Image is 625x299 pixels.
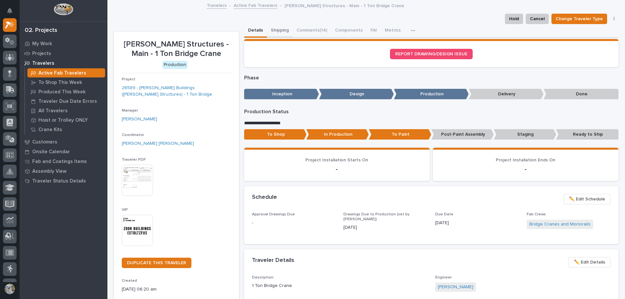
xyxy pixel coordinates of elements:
[394,89,469,100] p: Production
[267,24,293,38] button: Shipping
[438,284,473,291] a: [PERSON_NAME]
[20,39,107,48] a: My Work
[207,1,227,9] a: Travelers
[38,70,86,76] p: Active Fab Travelers
[32,178,86,184] p: Traveler Status Details
[38,117,88,123] p: Hoist or Trolley ONLY
[20,176,107,186] a: Traveler Status Details
[122,279,137,283] span: Created
[435,276,452,279] span: Engineer
[509,15,519,23] span: Hold
[563,194,611,204] button: ✏️ Edit Schedule
[122,286,231,293] p: [DATE] 06:20 am
[127,261,186,265] span: DUPLICATE THIS TRAVELER
[285,2,404,9] p: [PERSON_NAME] Structures - Main - 1 Ton Bridge Crane
[8,8,17,18] div: Notifications
[343,224,427,231] p: [DATE]
[252,194,277,201] h2: Schedule
[122,116,157,123] a: [PERSON_NAME]
[556,15,603,23] span: Change Traveler Type
[122,258,191,268] a: DUPLICATE THIS TRAVELER
[381,24,405,38] button: Metrics
[527,212,546,216] span: Fab Crews
[435,220,519,226] p: [DATE]
[20,147,107,156] a: Onsite Calendar
[20,166,107,176] a: Assembly View
[441,165,611,173] p: -
[38,89,86,95] p: Produced This Week
[122,158,146,162] span: Traveler PDF
[469,89,544,100] p: Delivery
[32,149,70,155] p: Onsite Calendar
[252,257,294,264] h2: Traveler Details
[369,129,431,140] p: To Paint
[526,14,549,24] button: Cancel
[244,89,319,100] p: Inception
[367,24,381,38] button: FAI
[252,276,273,279] span: Description
[505,14,523,24] button: Hold
[343,212,410,221] span: Drawings Due to Production (set by [PERSON_NAME])
[435,212,453,216] span: Due Date
[551,14,607,24] button: Change Traveler Type
[162,61,187,69] div: Production
[3,282,17,296] button: users-avatar
[20,48,107,58] a: Projects
[494,129,556,140] p: Staging
[20,156,107,166] a: Fab and Coatings Items
[32,169,66,174] p: Assembly View
[252,165,422,173] p: -
[38,99,97,104] p: Traveler Due Date Errors
[568,257,611,267] button: ✏️ Edit Details
[252,212,295,216] span: Approval Drawings Due
[529,221,590,228] a: Bridge Cranes and Monorails
[395,52,467,56] span: REPORT DRAWING/DESIGN ISSUE
[38,80,82,86] p: To Shop This Week
[32,159,87,165] p: Fab and Coatings Items
[574,258,605,266] span: ✏️ Edit Details
[25,116,107,125] a: Hoist or Trolley ONLY
[390,49,473,59] a: REPORT DRAWING/DESIGN ISSUE
[32,51,51,57] p: Projects
[25,78,107,87] a: To Shop This Week
[306,129,369,140] p: In Production
[244,24,267,38] button: Details
[331,24,367,38] button: Components
[530,15,545,23] span: Cancel
[234,1,277,9] a: Active Fab Travelers
[496,158,555,162] span: Project Installation Ends On
[25,27,57,34] div: 02. Projects
[556,129,618,140] p: Ready to Ship
[32,41,52,47] p: My Work
[252,282,427,289] p: 1 Ton Bridge Crane
[25,106,107,115] a: All Travelers
[544,89,618,100] p: Done
[54,3,73,15] img: Workspace Logo
[122,40,231,59] p: [PERSON_NAME] Structures - Main - 1 Ton Bridge Crane
[38,127,62,133] p: Crane Kits
[25,87,107,96] a: Produced This Week
[122,133,144,137] span: Coordinator
[319,89,394,100] p: Design
[38,108,68,114] p: All Travelers
[3,4,17,18] button: Notifications
[25,97,107,106] a: Traveler Due Date Errors
[569,195,605,203] span: ✏️ Edit Schedule
[252,220,336,226] p: -
[32,139,57,145] p: Customers
[122,140,194,147] a: [PERSON_NAME] [PERSON_NAME]
[244,129,307,140] p: To Shop
[122,109,138,113] span: Manager
[20,137,107,147] a: Customers
[25,68,107,77] a: Active Fab Travelers
[20,58,107,68] a: Travelers
[244,109,619,115] p: Production Status
[244,75,619,81] p: Phase
[122,85,231,98] a: 26589 - [PERSON_NAME] Buildings ([PERSON_NAME] Structures) - 1 Ton Bridge
[305,158,368,162] span: Project Installation Starts On
[32,61,54,66] p: Travelers
[122,77,135,81] span: Project
[431,129,494,140] p: Post-Paint Assembly
[122,208,128,212] span: VIP
[293,24,331,38] button: Comments (14)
